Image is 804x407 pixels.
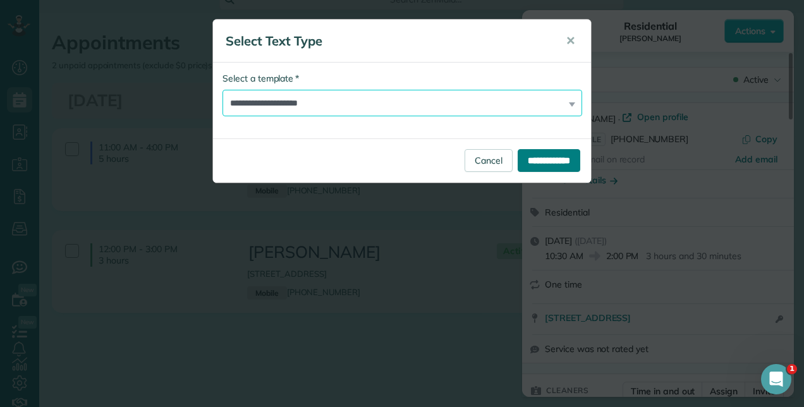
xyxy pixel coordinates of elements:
h5: Select Text Type [226,32,548,50]
iframe: Intercom live chat [761,364,791,394]
a: Cancel [465,149,513,172]
span: ✕ [566,33,575,48]
label: Select a template [222,72,299,85]
span: 1 [787,364,797,374]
